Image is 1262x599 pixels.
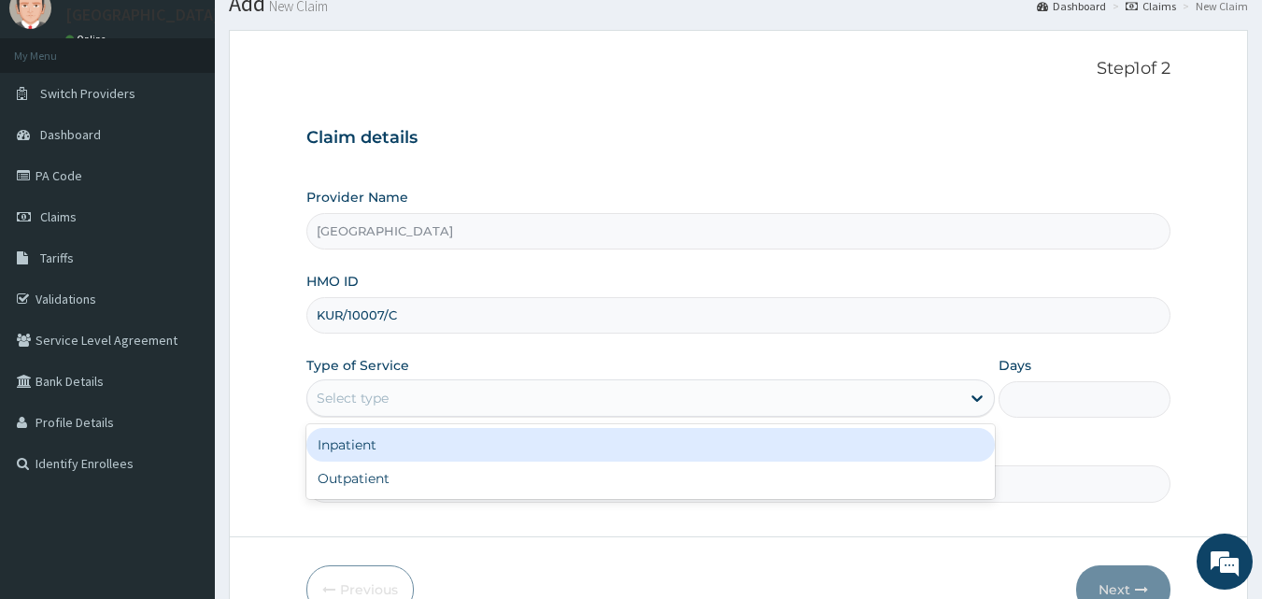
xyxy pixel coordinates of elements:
span: Tariffs [40,250,74,266]
a: Online [65,33,110,46]
div: Inpatient [306,428,995,462]
div: Outpatient [306,462,995,495]
label: HMO ID [306,272,359,291]
span: Dashboard [40,126,101,143]
div: Select type [317,389,389,407]
div: Minimize live chat window [306,9,351,54]
p: [GEOGRAPHIC_DATA] [65,7,220,23]
span: We're online! [108,180,258,369]
textarea: Type your message and hit 'Enter' [9,400,356,465]
label: Days [999,356,1031,375]
span: Switch Providers [40,85,135,102]
label: Type of Service [306,356,409,375]
input: Enter HMO ID [306,297,1171,334]
div: Chat with us now [97,105,314,129]
img: d_794563401_company_1708531726252_794563401 [35,93,76,140]
span: Claims [40,208,77,225]
h3: Claim details [306,128,1171,149]
p: Step 1 of 2 [306,59,1171,79]
label: Provider Name [306,188,408,207]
